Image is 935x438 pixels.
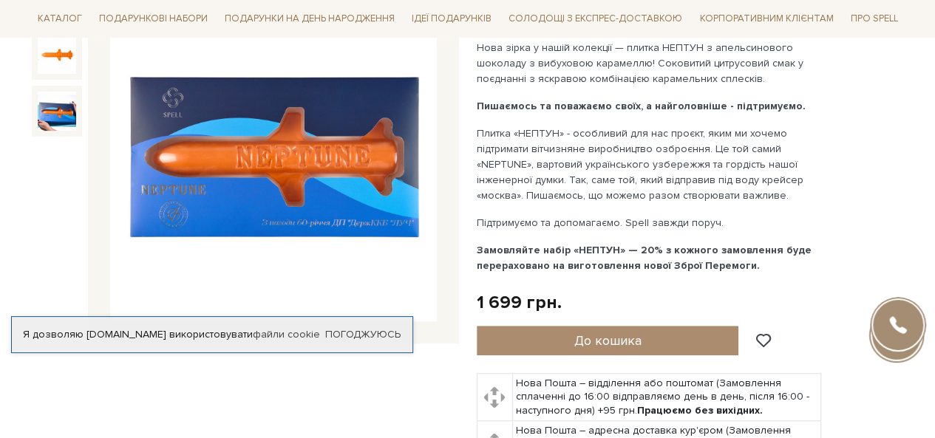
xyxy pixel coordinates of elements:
span: Ідеї подарунків [406,7,497,30]
div: 1 699 грн. [477,291,562,314]
a: Корпоративним клієнтам [693,6,839,31]
img: Довгий НЕПТУН [38,92,76,130]
span: Каталог [32,7,88,30]
span: Про Spell [844,7,903,30]
button: До кошика [477,326,739,355]
a: Погоджуюсь [325,328,401,341]
b: Замовляйте набір «НЕПТУН» — 20% з кожного замовлення буде перераховано на виготовлення нової Збро... [477,244,812,272]
span: Подарункові набори [93,7,214,30]
img: Довгий НЕПТУН [38,35,76,74]
p: Нова зірка у нашій колекції — плитка НЕПТУН з апельсинового шоколаду з вибуховою карамеллю! Соков... [477,40,823,86]
b: Пишаємось та поважаємо своїх, а найголовніше - підтримуємо. [477,100,806,112]
div: Я дозволяю [DOMAIN_NAME] використовувати [12,328,412,341]
span: Подарунки на День народження [219,7,401,30]
td: Нова Пошта – відділення або поштомат (Замовлення сплаченні до 16:00 відправляємо день в день, піс... [512,374,820,421]
p: Плитка «НЕПТУН» - особливий для нас проєкт, яким ми хочемо підтримати вітчизняне виробництво озбр... [477,126,823,203]
b: Працюємо без вихідних. [637,404,763,417]
a: Солодощі з експрес-доставкою [503,6,688,31]
p: Підтримуємо та допомагаємо. Spell завжди поруч. [477,215,823,230]
a: файли cookie [253,328,320,341]
span: До кошика [574,332,641,349]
